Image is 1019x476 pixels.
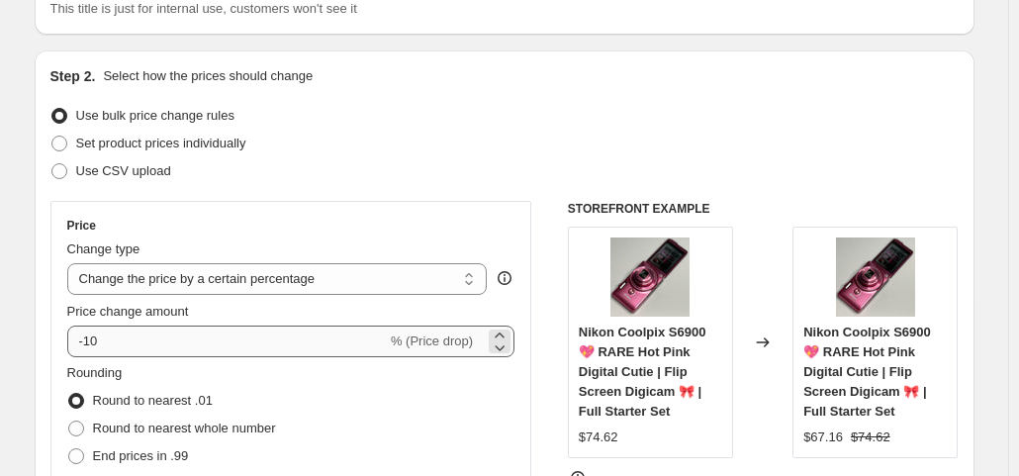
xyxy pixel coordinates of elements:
span: Round to nearest whole number [93,421,276,435]
h2: Step 2. [50,66,96,86]
span: Change type [67,241,140,256]
div: help [495,268,514,288]
h6: STOREFRONT EXAMPLE [568,201,959,217]
img: pic_662d8b22-d365-4d4a-ad7c-5c677a726b1f_80x.jpg [610,238,690,317]
span: Round to nearest .01 [93,393,213,408]
div: $74.62 [579,428,618,447]
span: % (Price drop) [391,333,473,348]
span: Nikon Coolpix S6900 💖 RARE Hot Pink Digital Cutie | Flip Screen Digicam 🎀 | Full Starter Set [803,325,931,419]
p: Select how the prices should change [103,66,313,86]
span: This title is just for internal use, customers won't see it [50,1,357,16]
span: Price change amount [67,304,189,319]
h3: Price [67,218,96,234]
img: pic_662d8b22-d365-4d4a-ad7c-5c677a726b1f_80x.jpg [836,238,915,317]
span: Set product prices individually [76,136,246,150]
span: Use CSV upload [76,163,171,178]
span: Rounding [67,365,123,380]
span: End prices in .99 [93,448,189,463]
span: Nikon Coolpix S6900 💖 RARE Hot Pink Digital Cutie | Flip Screen Digicam 🎀 | Full Starter Set [579,325,706,419]
div: $67.16 [803,428,843,447]
span: Use bulk price change rules [76,108,234,123]
input: -15 [67,326,387,357]
strike: $74.62 [851,428,890,447]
